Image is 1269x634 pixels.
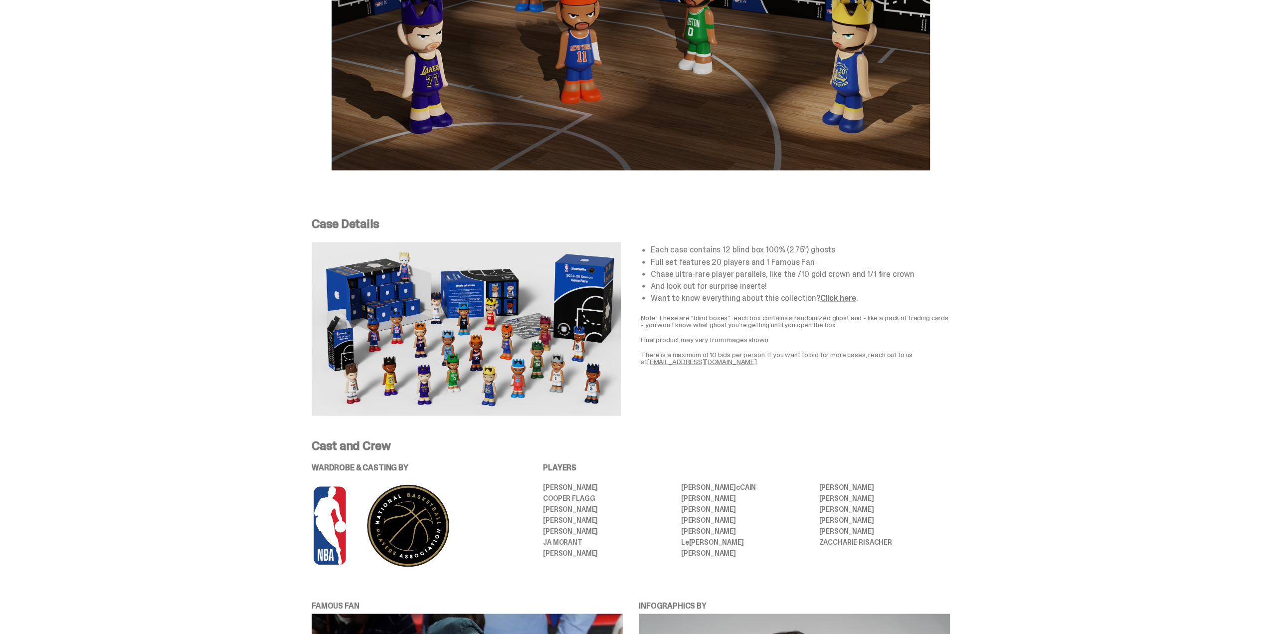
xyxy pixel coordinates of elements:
li: [PERSON_NAME] [543,516,674,523]
li: Chase ultra-rare player parallels, like the /10 gold crown and 1/1 fire crown [651,270,950,278]
li: Each case contains 12 blind box 100% (2.75”) ghosts [651,246,950,254]
li: [PERSON_NAME] [681,549,812,556]
p: There is a maximum of 10 bids per person. If you want to bid for more cases, reach out to us at . [641,351,950,365]
li: [PERSON_NAME] [681,505,812,512]
p: Cast and Crew [312,439,950,451]
img: NBA-Case-Details.png [312,242,621,416]
p: WARDROBE & CASTING BY [312,463,515,471]
p: Final product may vary from images shown. [641,336,950,343]
li: [PERSON_NAME] [543,483,674,490]
li: And look out for surprise inserts! [651,282,950,290]
li: JA MORANT [543,538,674,545]
span: e [685,537,689,546]
p: FAMOUS FAN [312,602,623,610]
p: Note: These are "blind boxes”: each box contains a randomized ghost and - like a pack of trading ... [641,314,950,328]
li: [PERSON_NAME] [819,527,950,534]
li: L [PERSON_NAME] [681,538,812,545]
li: ZACCHARIE RISACHER [819,538,950,545]
li: [PERSON_NAME] CAIN [681,483,812,490]
li: [PERSON_NAME] [543,505,674,512]
li: [PERSON_NAME] [819,505,950,512]
li: [PERSON_NAME] [681,494,812,501]
li: Full set features 20 players and 1 Famous Fan [651,258,950,266]
li: Want to know everything about this collection? . [651,294,950,302]
li: Cooper Flagg [543,494,674,501]
li: [PERSON_NAME] [681,527,812,534]
p: Case Details [312,218,950,230]
li: [PERSON_NAME] [819,483,950,490]
li: [PERSON_NAME] [543,527,674,534]
li: [PERSON_NAME] [681,516,812,523]
li: [PERSON_NAME] [543,549,674,556]
p: INFOGRAPHICS BY [639,602,950,610]
img: NBA%20and%20PA%20logo%20for%20PDP-04.png [312,483,486,568]
li: [PERSON_NAME] [819,494,950,501]
li: [PERSON_NAME] [819,516,950,523]
span: c [736,482,740,491]
p: PLAYERS [543,463,950,471]
a: Click here [820,292,856,303]
a: [EMAIL_ADDRESS][DOMAIN_NAME] [647,357,757,366]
